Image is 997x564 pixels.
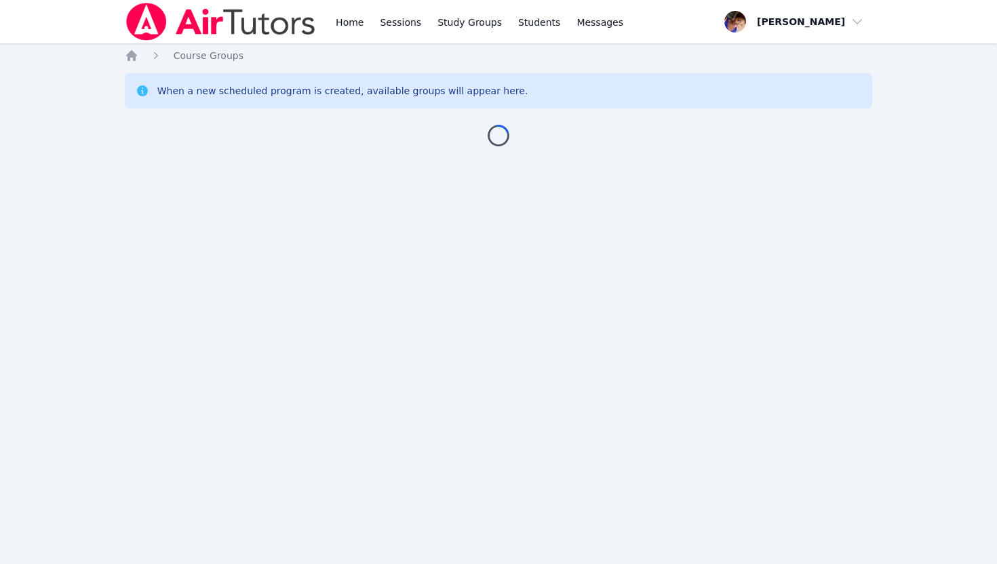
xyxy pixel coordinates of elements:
[125,49,873,62] nav: Breadcrumb
[157,84,528,98] div: When a new scheduled program is created, available groups will appear here.
[174,50,243,61] span: Course Groups
[125,3,317,41] img: Air Tutors
[174,49,243,62] a: Course Groups
[576,16,623,29] span: Messages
